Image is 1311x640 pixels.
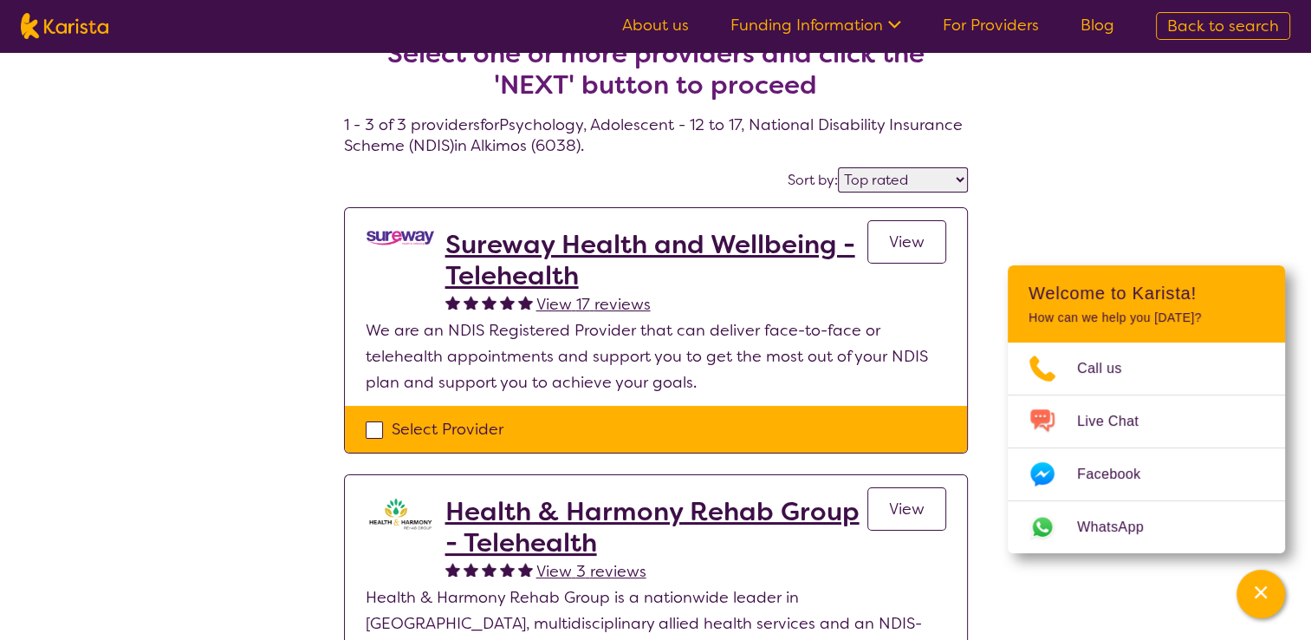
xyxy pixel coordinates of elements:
img: fullstar [464,562,478,577]
span: Call us [1077,356,1143,382]
p: We are an NDIS Registered Provider that can deliver face-to-face or telehealth appointments and s... [366,317,946,395]
span: Facebook [1077,461,1161,487]
a: Health & Harmony Rehab Group - Telehealth [445,496,867,558]
a: For Providers [943,15,1039,36]
img: fullstar [464,295,478,310]
img: fullstar [500,295,515,310]
span: View 17 reviews [536,294,651,315]
span: View [889,232,925,252]
a: Back to search [1156,12,1290,40]
img: ztak9tblhgtrn1fit8ap.png [366,496,435,531]
a: Blog [1081,15,1114,36]
img: fullstar [518,295,533,310]
h2: Welcome to Karista! [1029,283,1264,304]
p: How can we help you [DATE]? [1029,310,1264,325]
a: About us [622,15,689,36]
span: Back to search [1167,16,1279,36]
img: fullstar [445,295,460,310]
a: Funding Information [730,15,901,36]
span: WhatsApp [1077,514,1165,540]
a: View 17 reviews [536,291,651,317]
span: Live Chat [1077,408,1159,434]
img: fullstar [518,562,533,577]
img: fullstar [445,562,460,577]
label: Sort by: [788,171,838,189]
span: View 3 reviews [536,561,646,582]
img: fullstar [500,562,515,577]
span: View [889,499,925,519]
ul: Choose channel [1008,343,1285,553]
img: Karista logo [21,13,108,39]
h2: Select one or more providers and click the 'NEXT' button to proceed [365,38,947,101]
a: View [867,487,946,531]
div: Channel Menu [1008,265,1285,553]
a: View 3 reviews [536,558,646,584]
a: Web link opens in a new tab. [1008,501,1285,553]
img: fullstar [482,562,496,577]
a: View [867,220,946,264]
button: Channel Menu [1236,570,1285,618]
img: fullstar [482,295,496,310]
a: Sureway Health and Wellbeing - Telehealth [445,229,867,291]
img: vgwqq8bzw4bddvbx0uac.png [366,229,435,247]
